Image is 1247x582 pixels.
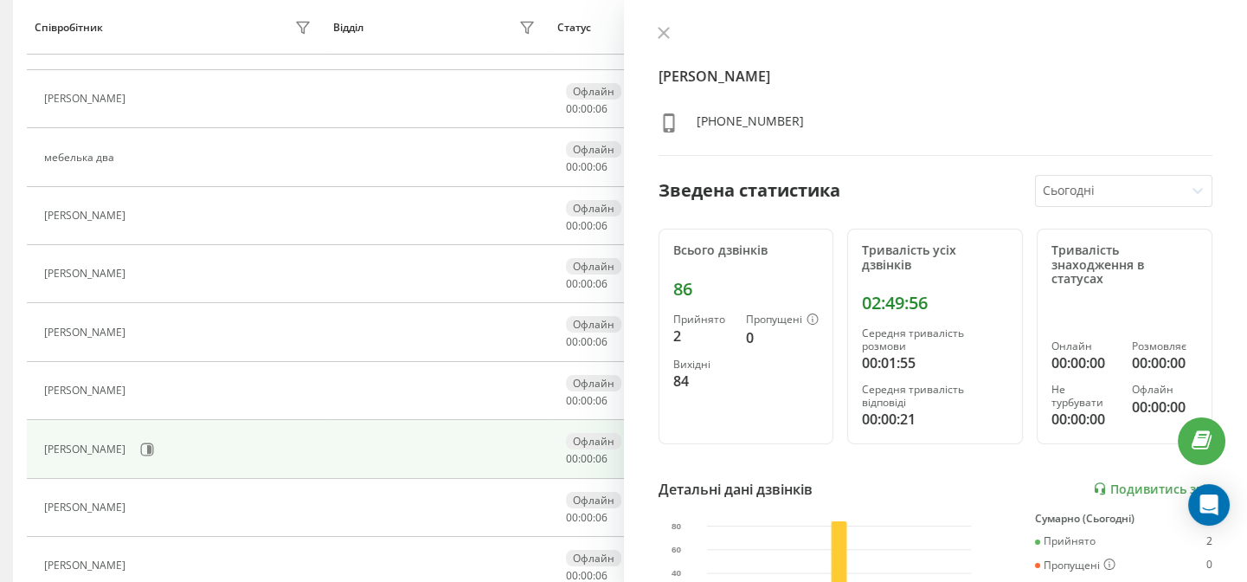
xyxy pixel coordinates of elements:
[566,316,621,333] div: Офлайн
[1206,535,1212,547] div: 2
[595,334,607,349] span: 06
[581,334,593,349] span: 00
[659,479,813,500] div: Детальні дані дзвінків
[566,336,607,348] div: : :
[1051,384,1117,409] div: Не турбувати
[697,113,804,138] div: [PHONE_NUMBER]
[566,492,621,508] div: Офлайн
[581,276,593,291] span: 00
[595,393,607,408] span: 06
[566,278,607,290] div: : :
[44,327,130,339] div: [PERSON_NAME]
[746,314,819,327] div: Пропущені
[44,501,130,514] div: [PERSON_NAME]
[1188,484,1230,526] div: Open Intercom Messenger
[566,220,607,232] div: : :
[333,22,363,34] div: Відділ
[746,327,819,348] div: 0
[581,101,593,116] span: 00
[1132,384,1198,396] div: Офлайн
[673,279,820,300] div: 86
[1051,352,1117,373] div: 00:00:00
[659,66,1213,87] h4: [PERSON_NAME]
[566,159,578,174] span: 00
[566,375,621,391] div: Офлайн
[557,22,591,34] div: Статус
[581,451,593,466] span: 00
[862,384,1008,409] div: Середня тривалість відповіді
[581,510,593,525] span: 00
[44,210,130,222] div: [PERSON_NAME]
[659,178,840,204] div: Зведена статистика
[672,568,682,578] text: 40
[1051,243,1198,287] div: Тривалість знаходження в статусах
[862,327,1008,352] div: Середня тривалість розмови
[566,451,578,466] span: 00
[862,352,1008,373] div: 00:01:55
[566,550,621,566] div: Офлайн
[581,159,593,174] span: 00
[1035,513,1212,525] div: Сумарно (Сьогодні)
[566,512,607,524] div: : :
[673,243,820,258] div: Всього дзвінків
[862,243,1008,273] div: Тривалість усіх дзвінків
[44,559,130,572] div: [PERSON_NAME]
[595,218,607,233] span: 06
[566,433,621,449] div: Офлайн
[673,326,733,346] div: 2
[566,101,578,116] span: 00
[1035,535,1096,547] div: Прийнято
[595,451,607,466] span: 06
[566,103,607,115] div: : :
[566,453,607,465] div: : :
[1206,559,1212,572] div: 0
[672,521,682,531] text: 80
[1035,559,1115,572] div: Пропущені
[862,409,1008,430] div: 00:00:21
[1051,409,1117,430] div: 00:00:00
[595,276,607,291] span: 06
[595,510,607,525] span: 06
[566,570,607,582] div: : :
[566,258,621,275] div: Офлайн
[35,22,103,34] div: Співробітник
[44,93,130,105] div: [PERSON_NAME]
[566,83,621,100] div: Офлайн
[581,218,593,233] span: 00
[566,393,578,408] span: 00
[566,141,621,158] div: Офлайн
[566,161,607,173] div: : :
[44,152,119,164] div: мебелька два
[566,510,578,525] span: 00
[566,395,607,407] div: : :
[566,276,578,291] span: 00
[673,314,733,326] div: Прийнято
[44,443,130,456] div: [PERSON_NAME]
[1051,340,1117,352] div: Онлайн
[673,371,733,391] div: 84
[673,359,733,371] div: Вихідні
[595,159,607,174] span: 06
[595,101,607,116] span: 06
[566,334,578,349] span: 00
[1093,482,1212,496] a: Подивитись звіт
[44,268,130,280] div: [PERSON_NAME]
[1132,397,1198,417] div: 00:00:00
[1132,340,1198,352] div: Розмовляє
[862,293,1008,314] div: 02:49:56
[566,44,607,56] div: : :
[581,393,593,408] span: 00
[566,200,621,217] div: Офлайн
[44,385,130,397] div: [PERSON_NAME]
[672,545,682,554] text: 60
[1132,352,1198,373] div: 00:00:00
[566,218,578,233] span: 00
